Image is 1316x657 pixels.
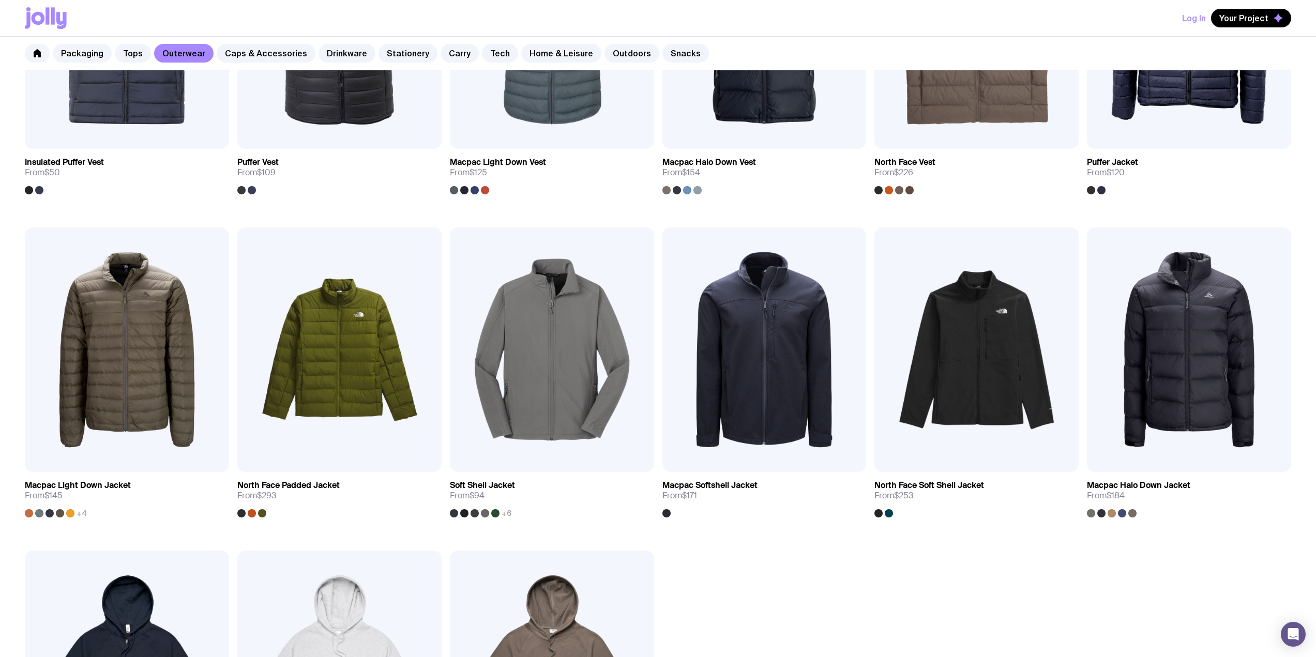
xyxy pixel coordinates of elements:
[1087,472,1291,517] a: Macpac Halo Down JacketFrom$184
[874,149,1079,194] a: North Face VestFrom$226
[53,44,112,63] a: Packaging
[874,480,984,491] h3: North Face Soft Shell Jacket
[237,157,279,167] h3: Puffer Vest
[25,472,229,517] a: Macpac Light Down JacketFrom$145+4
[379,44,437,63] a: Stationery
[482,44,518,63] a: Tech
[470,490,485,501] span: $94
[25,157,104,167] h3: Insulated Puffer Vest
[237,491,276,501] span: From
[894,490,913,501] span: $253
[662,491,697,501] span: From
[662,472,867,517] a: Macpac Softshell JacketFrom$171
[257,167,276,178] span: $109
[1107,490,1125,501] span: $184
[450,149,654,194] a: Macpac Light Down VestFrom$125
[450,167,487,178] span: From
[450,472,654,517] a: Soft Shell JacketFrom$94+6
[77,509,87,517] span: +4
[25,480,131,491] h3: Macpac Light Down Jacket
[604,44,659,63] a: Outdoors
[450,491,485,501] span: From
[217,44,315,63] a: Caps & Accessories
[450,157,546,167] h3: Macpac Light Down Vest
[1087,149,1291,194] a: Puffer JacketFrom$120
[1107,167,1125,178] span: $120
[874,167,913,178] span: From
[682,167,700,178] span: $154
[1087,157,1138,167] h3: Puffer Jacket
[237,480,340,491] h3: North Face Padded Jacket
[1182,9,1206,27] button: Log In
[470,167,487,178] span: $125
[894,167,913,178] span: $226
[237,149,442,194] a: Puffer VestFrom$109
[662,157,756,167] h3: Macpac Halo Down Vest
[1219,13,1268,23] span: Your Project
[1211,9,1291,27] button: Your Project
[1281,622,1306,647] div: Open Intercom Messenger
[25,167,60,178] span: From
[25,149,229,194] a: Insulated Puffer VestFrom$50
[154,44,214,63] a: Outerwear
[1087,480,1190,491] h3: Macpac Halo Down Jacket
[662,480,758,491] h3: Macpac Softshell Jacket
[662,44,709,63] a: Snacks
[257,490,276,501] span: $293
[44,167,60,178] span: $50
[521,44,601,63] a: Home & Leisure
[662,167,700,178] span: From
[441,44,479,63] a: Carry
[115,44,151,63] a: Tops
[44,490,63,501] span: $145
[1087,167,1125,178] span: From
[682,490,697,501] span: $171
[25,491,63,501] span: From
[874,157,935,167] h3: North Face Vest
[319,44,375,63] a: Drinkware
[237,472,442,517] a: North Face Padded JacketFrom$293
[662,149,867,194] a: Macpac Halo Down VestFrom$154
[502,509,511,517] span: +6
[1087,491,1125,501] span: From
[874,472,1079,517] a: North Face Soft Shell JacketFrom$253
[237,167,276,178] span: From
[450,480,515,491] h3: Soft Shell Jacket
[874,491,913,501] span: From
